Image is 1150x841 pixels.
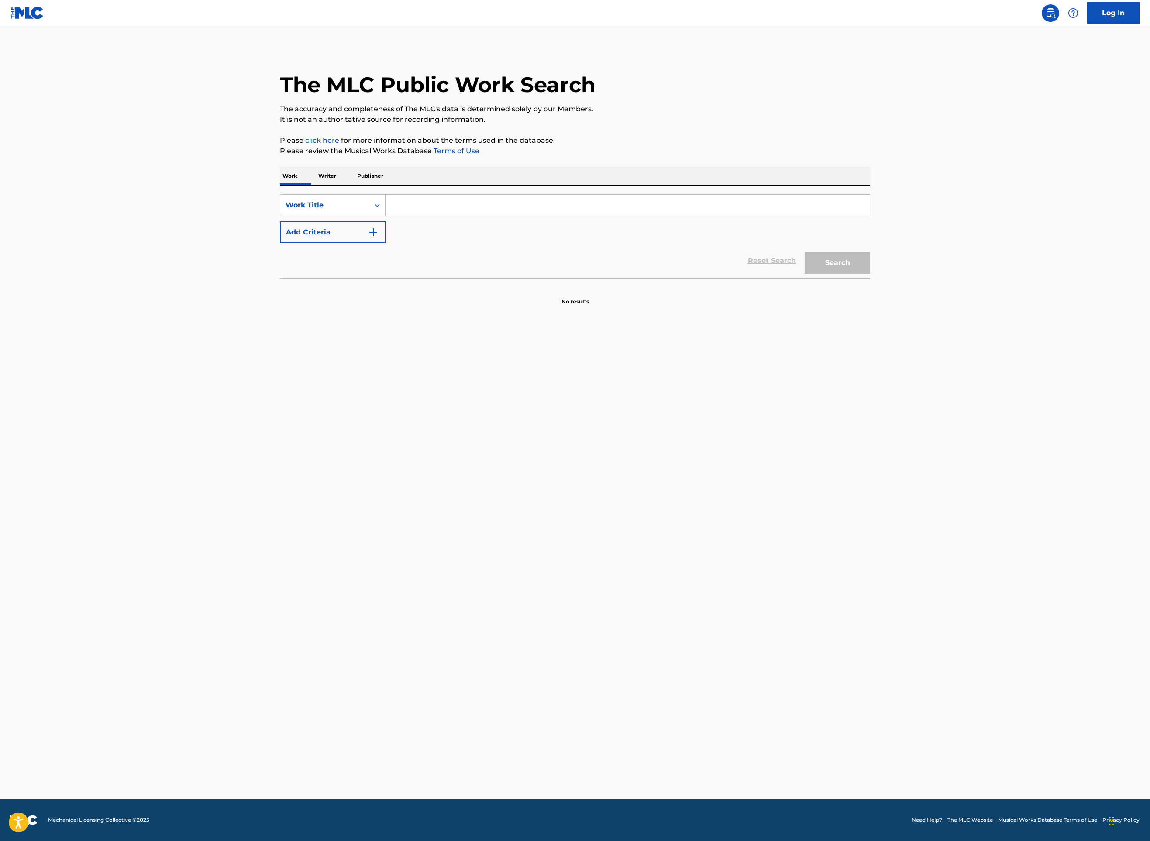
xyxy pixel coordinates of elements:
[48,816,149,824] span: Mechanical Licensing Collective © 2025
[316,167,339,185] p: Writer
[10,7,44,19] img: MLC Logo
[912,816,942,824] a: Need Help?
[947,816,993,824] a: The MLC Website
[1042,4,1059,22] a: Public Search
[286,200,364,210] div: Work Title
[1045,8,1056,18] img: search
[1068,8,1078,18] img: help
[280,72,596,98] h1: The MLC Public Work Search
[561,287,589,306] p: No results
[1106,799,1150,841] iframe: Chat Widget
[10,815,38,825] img: logo
[280,135,870,146] p: Please for more information about the terms used in the database.
[1064,4,1082,22] div: Help
[1087,2,1140,24] a: Log In
[1109,808,1114,834] div: Drag
[368,227,379,238] img: 9d2ae6d4665cec9f34b9.svg
[280,194,870,278] form: Search Form
[280,104,870,114] p: The accuracy and completeness of The MLC's data is determined solely by our Members.
[280,167,300,185] p: Work
[280,221,386,243] button: Add Criteria
[305,136,339,145] a: click here
[1102,816,1140,824] a: Privacy Policy
[280,114,870,125] p: It is not an authoritative source for recording information.
[355,167,386,185] p: Publisher
[998,816,1097,824] a: Musical Works Database Terms of Use
[280,146,870,156] p: Please review the Musical Works Database
[432,147,479,155] a: Terms of Use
